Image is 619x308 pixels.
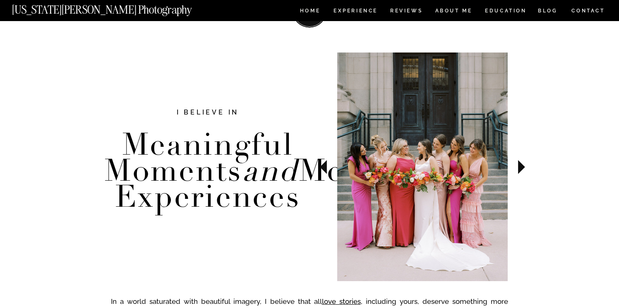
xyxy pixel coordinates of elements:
a: REVIEWS [390,8,421,15]
a: HOME [298,8,322,15]
a: [US_STATE][PERSON_NAME] Photography [12,4,220,11]
a: CONTACT [571,6,605,15]
h3: Meaningful Moments Memorable Experiences [104,132,311,221]
h2: I believe in [133,107,283,119]
a: EDUCATION [484,8,528,15]
a: ABOUT ME [435,8,473,15]
a: Experience [333,8,377,15]
a: BLOG [538,8,558,15]
a: love stories [322,297,361,306]
i: and [242,152,299,190]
